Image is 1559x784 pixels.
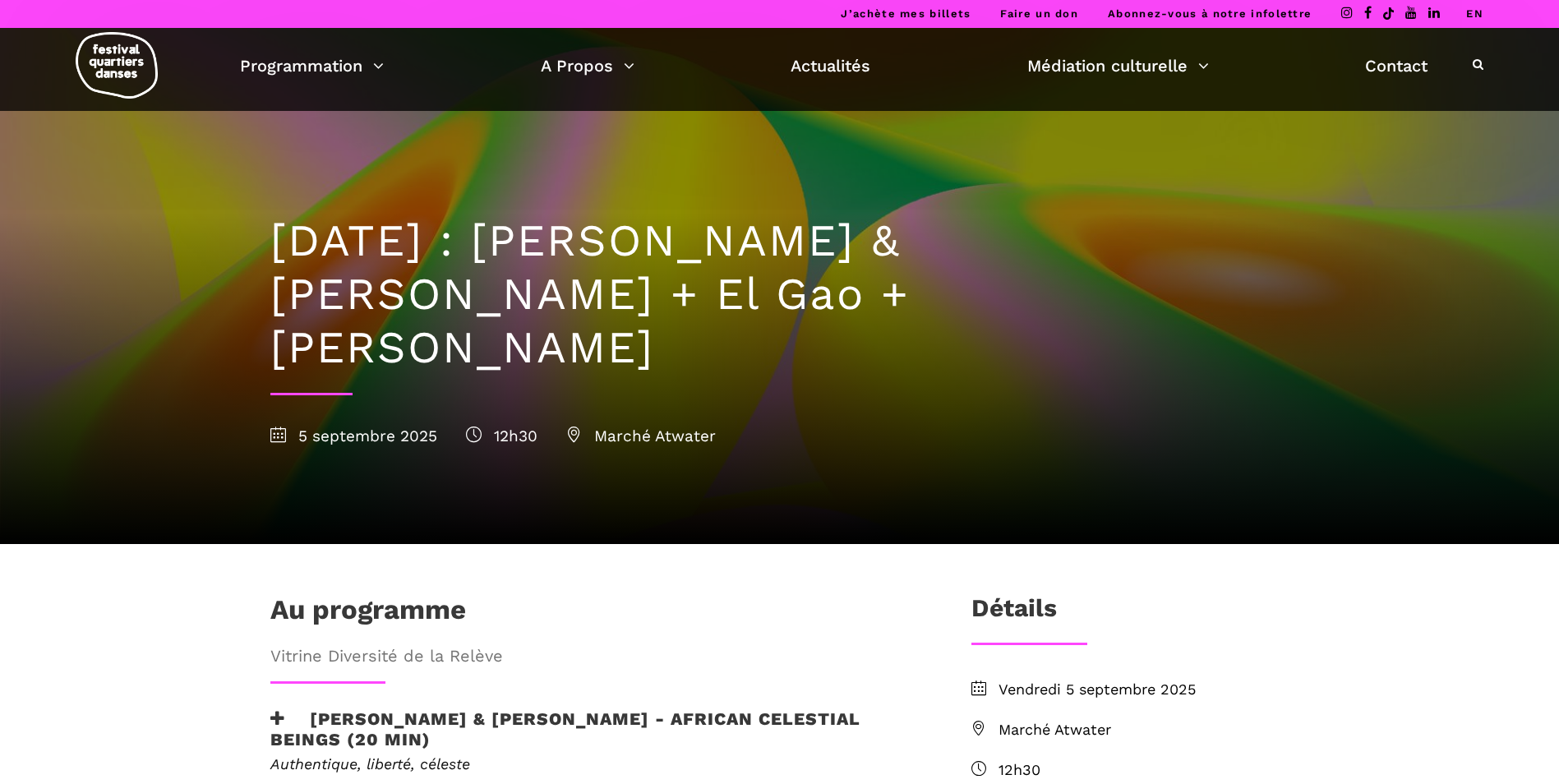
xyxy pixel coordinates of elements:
a: Contact [1365,52,1428,80]
a: J’achète mes billets [841,7,971,20]
span: 12h30 [466,427,537,445]
a: Actualités [791,52,870,80]
h3: Détails [971,593,1057,634]
a: Faire un don [1000,7,1078,20]
span: Vitrine Diversité de la Relève [270,643,918,669]
span: Vendredi 5 septembre 2025 [999,678,1289,702]
em: Authentique, liberté, céleste [270,755,470,772]
h3: [PERSON_NAME] & [PERSON_NAME] - African Celestial Beings (20 min) [270,708,918,749]
h1: Au programme [270,593,466,634]
h1: [DATE] : [PERSON_NAME] & [PERSON_NAME] + El Gao + [PERSON_NAME] [270,214,1289,374]
img: logo-fqd-med [76,32,158,99]
a: Médiation culturelle [1027,52,1209,80]
a: Programmation [240,52,384,80]
a: A Propos [541,52,634,80]
span: Marché Atwater [999,718,1289,742]
span: 12h30 [999,759,1289,782]
a: EN [1466,7,1483,20]
span: Marché Atwater [566,427,716,445]
span: 5 septembre 2025 [270,427,437,445]
a: Abonnez-vous à notre infolettre [1108,7,1312,20]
